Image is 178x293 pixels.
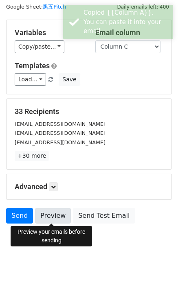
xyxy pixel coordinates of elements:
a: Send [6,208,33,224]
a: Templates [15,61,50,70]
small: Google Sheet: [6,4,66,10]
a: +30 more [15,151,49,161]
button: Save [59,73,80,86]
a: Daily emails left: 400 [114,4,172,10]
small: [EMAIL_ADDRESS][DOMAIN_NAME] [15,121,105,127]
h5: 33 Recipients [15,107,163,116]
a: Load... [15,73,46,86]
a: Send Test Email [73,208,135,224]
a: 黑五Pitch [43,4,66,10]
h5: Advanced [15,182,163,191]
small: [EMAIL_ADDRESS][DOMAIN_NAME] [15,139,105,145]
a: Copy/paste... [15,40,64,53]
div: 聊天小组件 [137,254,178,293]
h5: Variables [15,28,83,37]
iframe: Chat Widget [137,254,178,293]
small: [EMAIL_ADDRESS][DOMAIN_NAME] [15,130,105,136]
span: Daily emails left: 400 [114,2,172,11]
div: Copied {{Column A}}. You can paste it into your email. [84,8,170,36]
a: Preview [35,208,71,224]
div: Preview your emails before sending [11,226,92,246]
